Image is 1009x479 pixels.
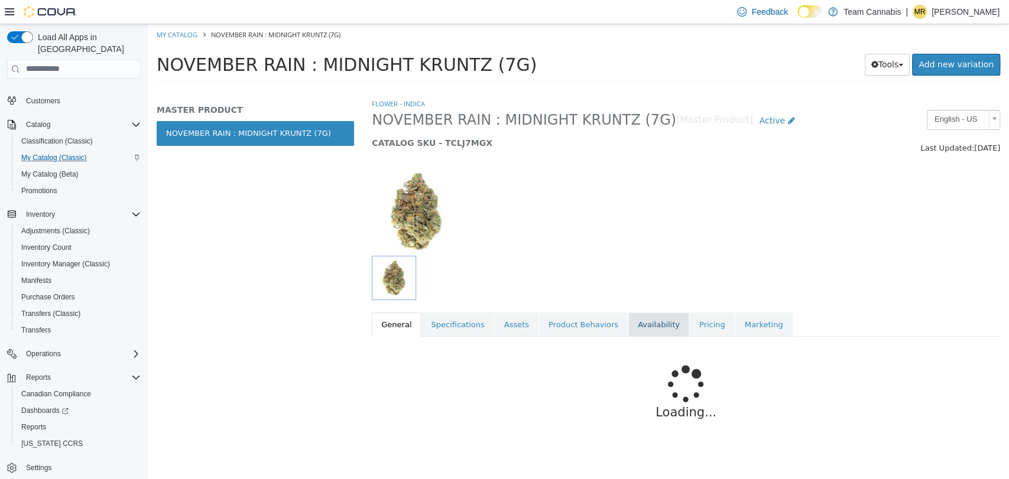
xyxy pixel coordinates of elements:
a: Assets [347,288,391,313]
a: Specifications [274,288,346,313]
a: Adjustments (Classic) [17,224,95,238]
button: Transfers (Classic) [12,305,145,322]
span: Feedback [751,6,787,18]
p: | [906,5,908,19]
button: Operations [21,347,66,361]
a: Canadian Compliance [17,387,96,401]
span: Operations [26,349,61,359]
span: Inventory [21,207,141,221]
button: Inventory Manager (Classic) [12,256,145,272]
span: Canadian Compliance [21,389,91,399]
span: Reports [26,373,51,382]
button: Transfers [12,322,145,338]
span: Customers [21,93,141,108]
span: My Catalog (Classic) [21,153,87,162]
span: Washington CCRS [17,436,141,451]
span: Inventory Manager (Classic) [21,259,110,269]
span: NOVEMBER RAIN : MIDNIGHT KRUNTZ (7G) [224,87,528,105]
span: NOVEMBER RAIN : MIDNIGHT KRUNTZ (7G) [63,6,193,15]
span: English - US [780,86,836,105]
button: My Catalog (Classic) [12,149,145,166]
span: Transfers (Classic) [21,309,80,318]
h5: CATALOG SKU - TCLJ7MGX [224,113,691,124]
span: Purchase Orders [21,292,75,302]
button: Customers [2,92,145,109]
a: Flower - Indica [224,75,277,84]
button: Reports [21,370,56,384]
button: Manifests [12,272,145,289]
small: [Master Product] [528,92,605,101]
span: Reports [21,370,141,384]
span: Transfers [17,323,141,337]
a: Inventory Count [17,240,76,255]
button: Inventory [21,207,60,221]
button: [US_STATE] CCRS [12,435,145,452]
a: Transfers [17,323,56,337]
a: Active [605,86,653,107]
button: Inventory Count [12,239,145,256]
button: Settings [2,459,145,476]
button: Adjustments (Classic) [12,223,145,239]
a: [US_STATE] CCRS [17,436,87,451]
p: Loading... [259,379,817,398]
button: Inventory [2,206,145,223]
span: Load All Apps in [GEOGRAPHIC_DATA] [33,31,141,55]
button: Classification (Classic) [12,133,145,149]
a: Availability [481,288,541,313]
a: Purchase Orders [17,290,80,304]
h5: MASTER PRODUCT [9,80,206,91]
span: My Catalog (Beta) [21,170,79,179]
span: NOVEMBER RAIN : MIDNIGHT KRUNTZ (7G) [9,30,389,51]
button: My Catalog (Beta) [12,166,145,183]
span: Manifests [21,276,51,285]
span: Transfers [21,325,51,335]
img: 150 [224,143,313,232]
a: My Catalog [9,6,50,15]
a: Manifests [17,273,56,288]
span: Operations [21,347,141,361]
button: Canadian Compliance [12,386,145,402]
span: Adjustments (Classic) [21,226,90,236]
button: Reports [12,419,145,435]
span: Last Updated: [773,119,826,128]
button: Purchase Orders [12,289,145,305]
a: General [224,288,273,313]
input: Dark Mode [797,5,822,18]
span: Catalog [21,118,141,132]
a: English - US [779,86,852,106]
a: Inventory Manager (Classic) [17,257,115,271]
span: Reports [21,422,46,432]
span: Classification (Classic) [21,136,93,146]
a: My Catalog (Beta) [17,167,83,181]
a: Transfers (Classic) [17,307,85,321]
span: Reports [17,420,141,434]
button: Promotions [12,183,145,199]
a: Pricing [542,288,587,313]
button: Operations [2,346,145,362]
img: Cova [24,6,77,18]
span: [US_STATE] CCRS [21,439,83,448]
button: Catalog [21,118,55,132]
span: MR [914,5,926,19]
a: Promotions [17,184,62,198]
span: Inventory Manager (Classic) [17,257,141,271]
span: [DATE] [826,119,852,128]
a: NOVEMBER RAIN : MIDNIGHT KRUNTZ (7G) [9,97,206,122]
span: Dashboards [21,406,69,415]
a: My Catalog (Classic) [17,151,92,165]
span: Inventory Count [17,240,141,255]
a: Product Behaviors [391,288,480,313]
span: Inventory [26,210,55,219]
span: Transfers (Classic) [17,307,141,321]
span: Catalog [26,120,50,129]
span: Canadian Compliance [17,387,141,401]
p: Team Cannabis [843,5,901,19]
span: Dashboards [17,403,141,418]
a: Dashboards [12,402,145,419]
a: Classification (Classic) [17,134,98,148]
div: Michelle Rochon [913,5,927,19]
a: Add new variation [764,30,852,51]
span: Manifests [17,273,141,288]
a: Reports [17,420,51,434]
